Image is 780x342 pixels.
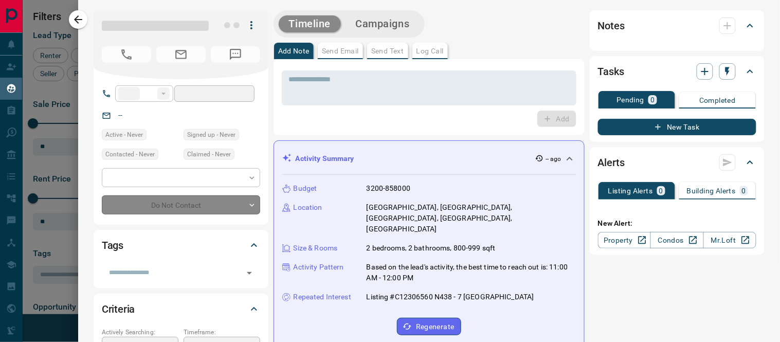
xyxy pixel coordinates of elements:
span: No Number [211,46,260,63]
p: -- ago [546,154,561,164]
button: Campaigns [345,15,420,32]
span: No Number [102,46,151,63]
p: Completed [699,97,736,104]
p: 2 bedrooms, 2 bathrooms, 800-999 sqft [367,243,496,254]
a: -- [118,111,122,119]
p: New Alert: [598,218,756,229]
div: Alerts [598,150,756,175]
h2: Alerts [598,154,625,171]
p: 3200-858000 [367,183,410,194]
p: 0 [742,187,746,194]
p: [GEOGRAPHIC_DATA], [GEOGRAPHIC_DATA], [GEOGRAPHIC_DATA], [GEOGRAPHIC_DATA], [GEOGRAPHIC_DATA] [367,202,576,235]
a: Mr.Loft [703,232,756,248]
div: Activity Summary-- ago [282,149,576,168]
h2: Notes [598,17,625,34]
p: 0 [659,187,663,194]
p: Listing #C12306560 N438 - 7 [GEOGRAPHIC_DATA] [367,292,534,302]
h2: Criteria [102,301,135,317]
div: Tasks [598,59,756,84]
div: Criteria [102,297,260,321]
p: Budget [294,183,317,194]
h2: Tags [102,237,123,254]
div: Tags [102,233,260,258]
p: Pending [616,96,644,103]
a: Property [598,232,651,248]
p: Building Alerts [687,187,736,194]
button: Open [242,266,257,280]
p: Add Note [278,47,310,55]
p: Actively Searching: [102,328,178,337]
h2: Tasks [598,63,624,80]
span: No Email [156,46,206,63]
p: Size & Rooms [294,243,338,254]
span: Signed up - Never [187,130,235,140]
span: Contacted - Never [105,149,155,159]
p: Repeated Interest [294,292,351,302]
button: New Task [598,119,756,135]
p: Listing Alerts [608,187,653,194]
span: Active - Never [105,130,143,140]
p: Location [294,202,322,213]
a: Condos [650,232,703,248]
button: Timeline [279,15,341,32]
p: Activity Summary [296,153,354,164]
p: Timeframe: [184,328,260,337]
p: 0 [650,96,655,103]
span: Claimed - Never [187,149,231,159]
p: Activity Pattern [294,262,344,273]
button: Regenerate [397,318,461,335]
div: Do Not Contact [102,195,260,214]
div: Notes [598,13,756,38]
p: Based on the lead's activity, the best time to reach out is: 11:00 AM - 12:00 PM [367,262,576,283]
